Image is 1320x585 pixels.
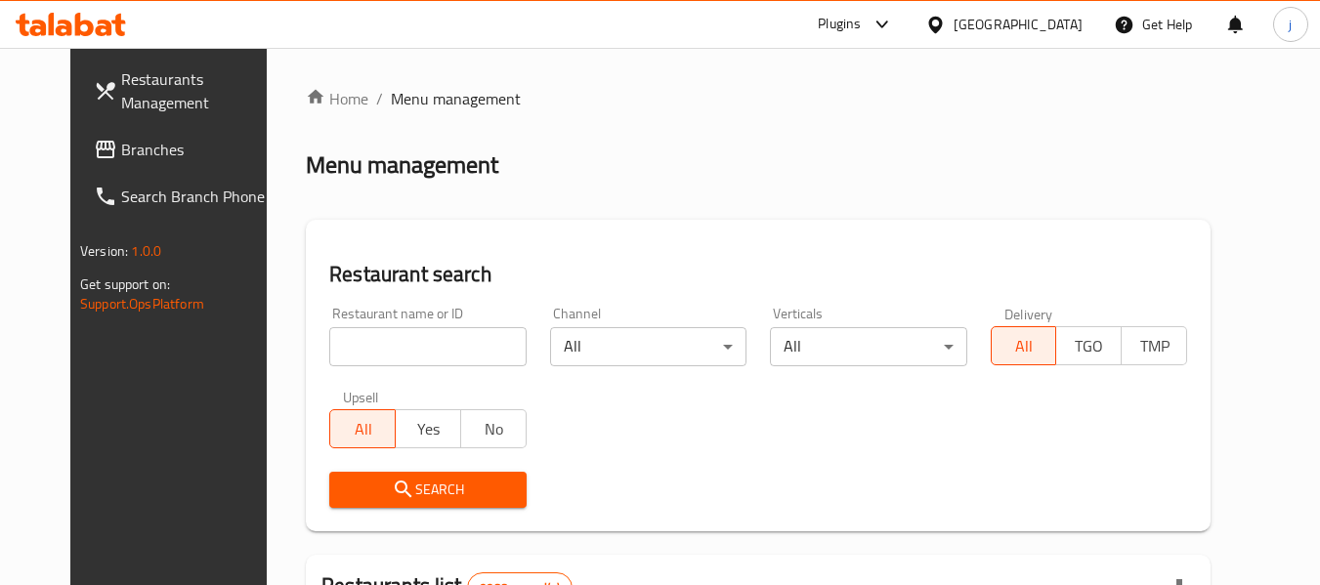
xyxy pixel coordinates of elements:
input: Search for restaurant name or ID.. [329,327,526,366]
span: Search Branch Phone [121,185,276,208]
span: Branches [121,138,276,161]
button: Search [329,472,526,508]
h2: Restaurant search [329,260,1187,289]
h2: Menu management [306,149,498,181]
span: Version: [80,238,128,264]
button: Yes [395,409,461,448]
span: TMP [1129,332,1179,360]
a: Search Branch Phone [78,173,291,220]
span: TGO [1064,332,1114,360]
li: / [376,87,383,110]
span: All [1000,332,1049,360]
span: Yes [404,415,453,443]
span: 1.0.0 [131,238,161,264]
div: [GEOGRAPHIC_DATA] [954,14,1083,35]
span: No [469,415,519,443]
button: TMP [1121,326,1187,365]
button: TGO [1055,326,1122,365]
button: No [460,409,527,448]
span: All [338,415,388,443]
span: Search [345,478,510,502]
label: Delivery [1004,307,1053,320]
button: All [991,326,1057,365]
div: All [550,327,746,366]
a: Support.OpsPlatform [80,291,204,316]
a: Restaurants Management [78,56,291,126]
div: All [770,327,966,366]
nav: breadcrumb [306,87,1211,110]
label: Upsell [343,390,379,403]
span: Menu management [391,87,521,110]
span: Get support on: [80,272,170,297]
span: j [1289,14,1292,35]
span: Restaurants Management [121,67,276,114]
div: Plugins [818,13,861,36]
a: Home [306,87,368,110]
button: All [329,409,396,448]
a: Branches [78,126,291,173]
